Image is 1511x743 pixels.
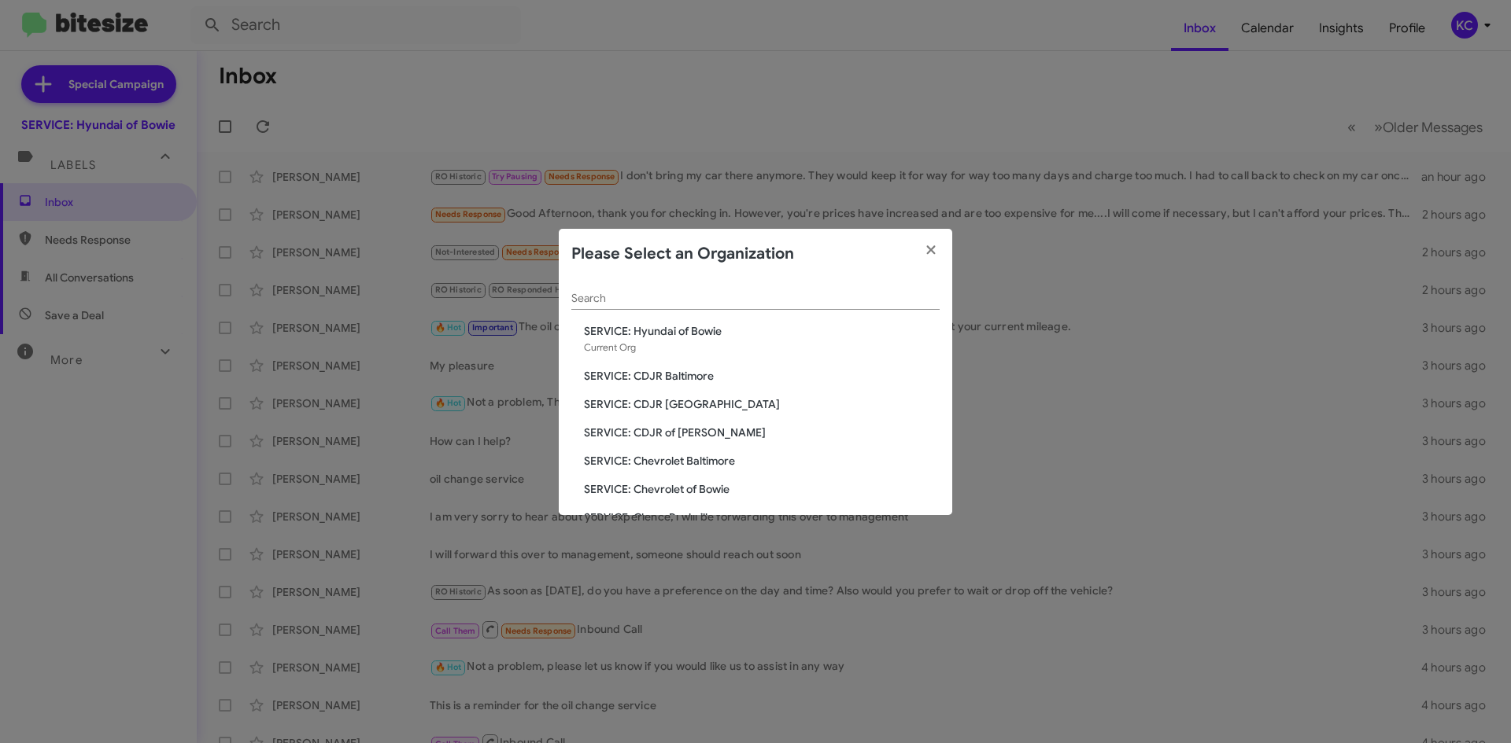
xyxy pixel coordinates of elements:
span: SERVICE: CDJR [GEOGRAPHIC_DATA] [584,396,940,412]
span: SERVICE: Chevrolet of Bowie [584,481,940,497]
span: SERVICE: CDJR of [PERSON_NAME] [584,425,940,440]
span: SERVICE: Chevrolet Baltimore [584,453,940,469]
h2: Please Select an Organization [571,241,794,267]
span: SERVICE: Chevy Rockville [584,509,940,525]
span: Current Org [584,341,636,353]
span: SERVICE: Hyundai of Bowie [584,323,940,339]
span: SERVICE: CDJR Baltimore [584,368,940,384]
